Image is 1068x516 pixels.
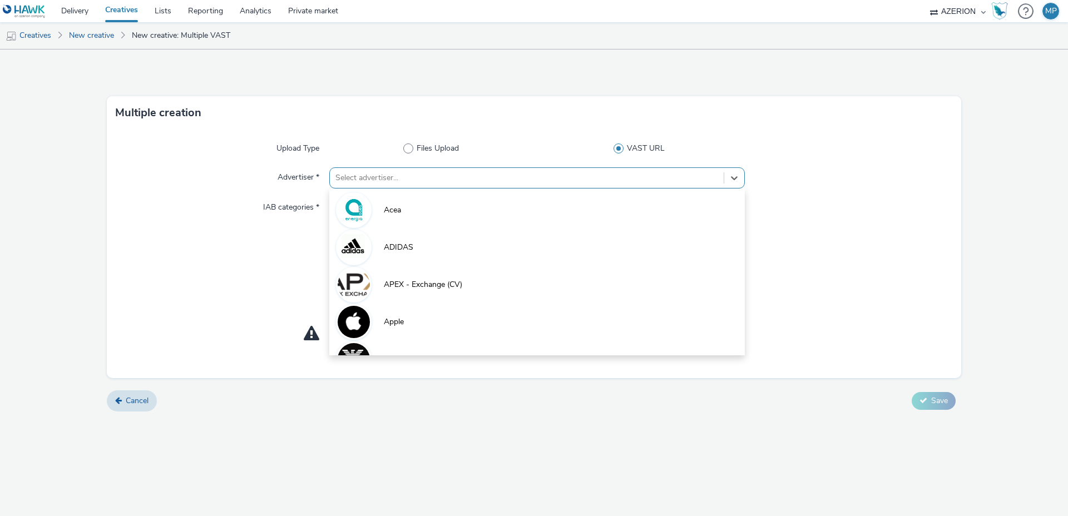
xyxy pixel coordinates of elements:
[63,22,120,49] a: New creative
[338,306,370,338] img: Apple
[273,167,324,183] label: Advertiser *
[991,2,1008,20] img: Hawk Academy
[384,205,401,216] span: Acea
[338,194,370,226] img: Acea
[3,4,46,18] img: undefined Logo
[6,31,17,42] img: mobile
[384,279,462,290] span: APEX - Exchange (CV)
[338,231,370,264] img: ADIDAS
[1045,3,1057,19] div: MP
[417,143,459,154] span: Files Upload
[912,392,956,410] button: Save
[384,316,404,328] span: Apple
[931,395,948,406] span: Save
[107,390,157,411] a: Cancel
[991,2,1012,20] a: Hawk Academy
[338,343,370,375] img: Armani
[272,138,324,154] label: Upload Type
[384,354,409,365] span: Armani
[338,269,370,301] img: APEX - Exchange (CV)
[126,22,236,49] a: New creative: Multiple VAST
[115,105,201,121] h3: Multiple creation
[384,242,413,253] span: ADIDAS
[627,143,665,154] span: VAST URL
[259,197,324,213] label: IAB categories *
[126,395,149,406] span: Cancel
